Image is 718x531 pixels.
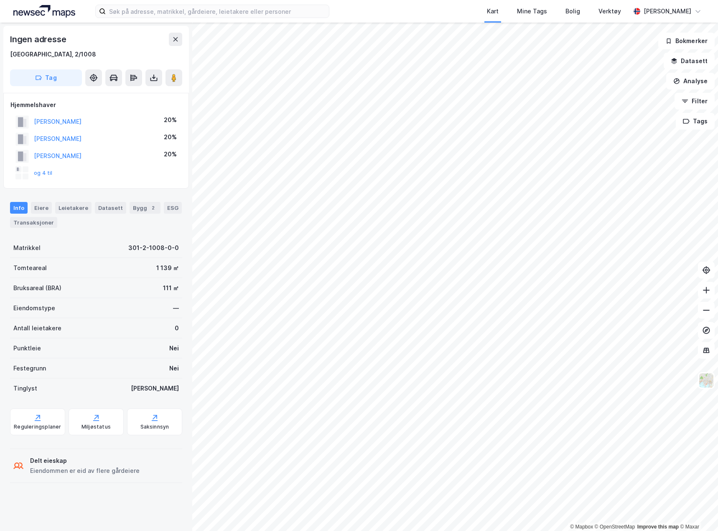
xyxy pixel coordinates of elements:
[13,343,41,353] div: Punktleie
[675,93,715,110] button: Filter
[13,5,75,18] img: logo.a4113a55bc3d86da70a041830d287a7e.svg
[173,303,179,313] div: —
[13,363,46,373] div: Festegrunn
[14,424,61,430] div: Reguleringsplaner
[517,6,547,16] div: Mine Tags
[31,202,52,214] div: Eiere
[13,383,37,393] div: Tinglyst
[13,323,61,333] div: Antall leietakere
[10,69,82,86] button: Tag
[164,115,177,125] div: 20%
[698,373,714,388] img: Z
[676,113,715,130] button: Tags
[128,243,179,253] div: 301-2-1008-0-0
[13,283,61,293] div: Bruksareal (BRA)
[169,363,179,373] div: Nei
[598,6,621,16] div: Verktøy
[658,33,715,49] button: Bokmerker
[95,202,126,214] div: Datasett
[81,424,111,430] div: Miljøstatus
[13,263,47,273] div: Tomteareal
[10,49,96,59] div: [GEOGRAPHIC_DATA], 2/1008
[156,263,179,273] div: 1 139 ㎡
[149,204,157,212] div: 2
[164,202,182,214] div: ESG
[10,217,57,228] div: Transaksjoner
[565,6,580,16] div: Bolig
[164,149,177,159] div: 20%
[13,243,41,253] div: Matrikkel
[55,202,92,214] div: Leietakere
[676,491,718,531] iframe: Chat Widget
[10,33,68,46] div: Ingen adresse
[130,202,160,214] div: Bygg
[676,491,718,531] div: Kontrollprogram for chat
[487,6,499,16] div: Kart
[30,466,140,476] div: Eiendommen er eid av flere gårdeiere
[637,524,679,530] a: Improve this map
[595,524,635,530] a: OpenStreetMap
[175,323,179,333] div: 0
[10,100,182,110] div: Hjemmelshaver
[570,524,593,530] a: Mapbox
[140,424,169,430] div: Saksinnsyn
[13,303,55,313] div: Eiendomstype
[30,456,140,466] div: Delt eieskap
[163,283,179,293] div: 111 ㎡
[169,343,179,353] div: Nei
[131,383,179,393] div: [PERSON_NAME]
[664,53,715,69] button: Datasett
[164,132,177,142] div: 20%
[666,73,715,89] button: Analyse
[644,6,691,16] div: [PERSON_NAME]
[10,202,28,214] div: Info
[106,5,329,18] input: Søk på adresse, matrikkel, gårdeiere, leietakere eller personer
